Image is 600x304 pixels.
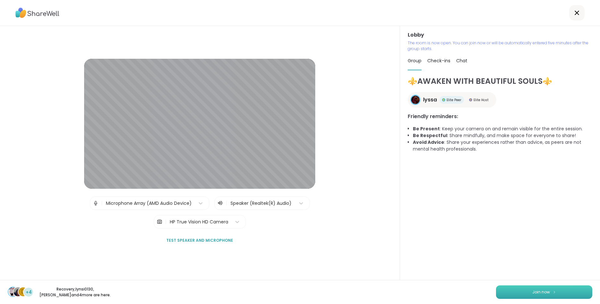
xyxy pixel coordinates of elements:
[413,126,592,132] li: : Keep your camera on and remain visible for the entire session.
[423,96,437,104] span: lyssa
[456,57,467,64] span: Chat
[408,92,496,108] a: lyssalyssaElite PeerElite PeerElite HostElite Host
[408,40,592,52] p: The room is now open. You can join now or will be automatically entered five minutes after the gr...
[442,98,445,101] img: Elite Peer
[170,219,228,225] div: HP True Vision HD Camera
[8,287,17,296] img: Recovery
[413,139,444,145] b: Avoid Advice
[413,126,440,132] b: Be Present
[93,197,99,210] img: Microphone
[413,132,447,139] b: Be Respectful
[408,113,592,120] h3: Friendly reminders:
[408,57,422,64] span: Group
[447,98,461,102] span: Elite Peer
[427,57,450,64] span: Check-ins
[496,285,592,299] button: Join now
[408,31,592,39] h3: Lobby
[474,98,489,102] span: Elite Host
[411,96,420,104] img: lyssa
[15,5,59,20] img: ShareWell Logo
[413,139,592,152] li: : Share your experiences rather than advice, as peers are not mental health professionals.
[226,199,227,207] span: |
[532,289,550,295] span: Join now
[165,215,167,228] span: |
[26,289,32,296] span: +4
[164,234,236,247] button: Test speaker and microphone
[552,290,556,294] img: ShareWell Logomark
[106,200,192,207] div: Microphone Array (AMD Audio Device)
[166,238,233,243] span: Test speaker and microphone
[39,286,111,298] p: Recovery , lynsi0130 , [PERSON_NAME] and 4 more are here.
[21,288,25,296] span: D
[413,132,592,139] li: : Share mindfully, and make space for everyone to share!
[101,197,103,210] span: |
[408,75,592,87] h1: ⚜️AWAKEN WITH BEAUTIFUL SOULS⚜️
[157,215,162,228] img: Camera
[469,98,472,101] img: Elite Host
[13,287,22,296] img: lynsi0130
